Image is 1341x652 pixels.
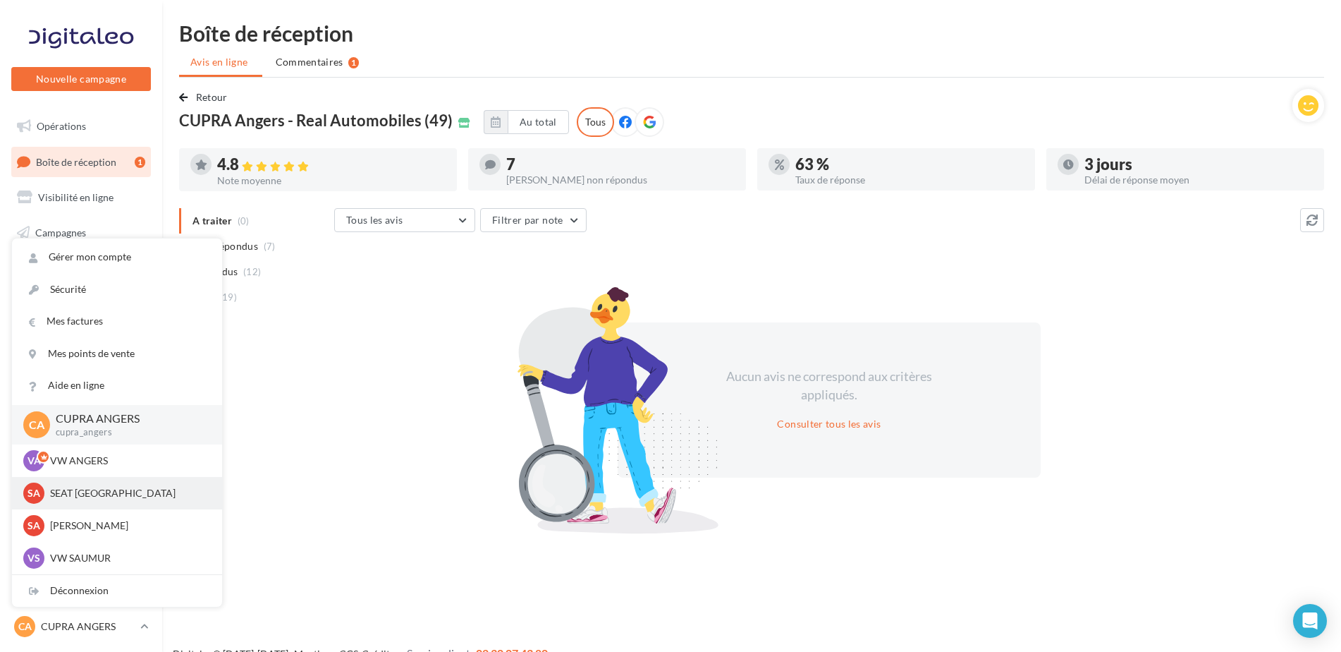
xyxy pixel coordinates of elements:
button: Au total [484,110,569,134]
div: 3 jours [1084,157,1313,172]
span: Opérations [37,120,86,132]
span: Retour [196,91,228,103]
span: CUPRA Angers - Real Automobiles (49) [179,113,453,128]
span: Commentaires [276,55,343,69]
span: SA [27,519,40,533]
div: Tous [577,107,614,137]
a: Calendrier [8,323,154,353]
span: (19) [219,291,237,303]
p: cupra_angers [56,426,200,439]
button: Filtrer par note [480,208,587,232]
button: Au total [508,110,569,134]
p: SEAT [GEOGRAPHIC_DATA] [50,486,205,500]
a: Gérer mon compte [12,241,222,273]
a: Campagnes DataOnDemand [8,405,154,447]
div: Déconnexion [12,575,222,607]
div: 7 [506,157,735,172]
span: Campagnes [35,227,86,239]
p: VW ANGERS [50,454,205,468]
span: Boîte de réception [36,155,116,167]
button: Consulter tous les avis [771,416,886,433]
span: VS [27,551,40,565]
div: 1 [135,157,145,168]
div: Note moyenne [217,176,446,186]
a: CA CUPRA ANGERS [11,613,151,640]
button: Tous les avis [334,208,475,232]
span: (12) [243,266,261,277]
div: Délai de réponse moyen [1084,175,1313,185]
a: Contacts [8,253,154,283]
span: CA [18,620,32,634]
a: Aide en ligne [12,370,222,402]
a: Visibilité en ligne [8,183,154,212]
div: Open Intercom Messenger [1293,604,1327,638]
div: Boîte de réception [179,23,1324,44]
p: [PERSON_NAME] [50,519,205,533]
div: 1 [348,57,359,68]
a: Opérations [8,111,154,141]
a: Mes factures [12,306,222,337]
div: Taux de réponse [795,175,1024,185]
a: Sécurité [12,274,222,306]
div: [PERSON_NAME] non répondus [506,175,735,185]
span: Visibilité en ligne [38,191,114,203]
span: Tous les avis [346,214,403,226]
span: SA [27,486,40,500]
span: (7) [264,241,276,252]
p: VW SAUMUR [50,551,205,565]
a: Médiathèque [8,288,154,318]
a: Mes points de vente [12,338,222,370]
a: PLV et print personnalisable [8,358,154,400]
p: CUPRA ANGERS [41,620,135,634]
div: Aucun avis ne correspond aux critères appliqués. [708,368,950,404]
span: CA [29,416,44,433]
div: 4.8 [217,157,446,173]
span: VA [27,454,41,468]
span: Non répondus [192,239,258,253]
a: Boîte de réception1 [8,147,154,177]
p: CUPRA ANGERS [56,411,200,427]
div: 63 % [795,157,1024,172]
button: Retour [179,89,233,106]
a: Campagnes [8,218,154,248]
button: Nouvelle campagne [11,67,151,91]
